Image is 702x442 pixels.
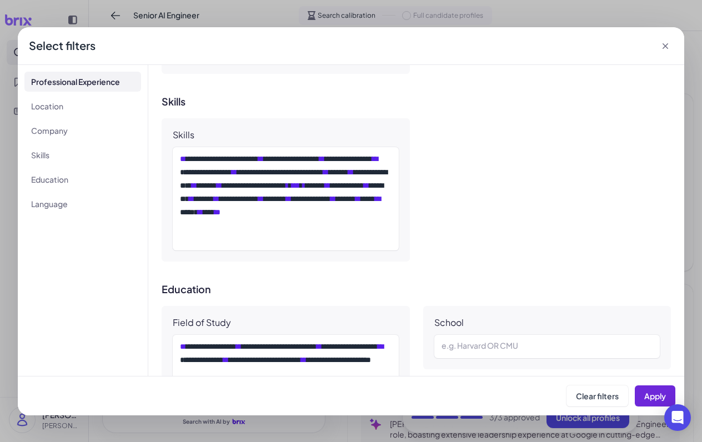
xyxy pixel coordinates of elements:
[29,38,96,53] div: Select filters
[24,96,141,116] li: Location
[24,194,141,214] li: Language
[24,169,141,189] li: Education
[162,96,671,107] h3: Skills
[635,385,675,406] button: Apply
[24,72,141,92] li: Professional Experience
[664,404,691,431] div: Open Intercom Messenger
[173,317,231,328] div: Field of Study
[644,391,666,401] span: Apply
[576,391,619,401] span: Clear filters
[566,385,628,406] button: Clear filters
[24,145,141,165] li: Skills
[434,317,464,328] div: School
[162,284,671,295] h3: Education
[24,120,141,140] li: Company
[173,129,194,140] div: Skills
